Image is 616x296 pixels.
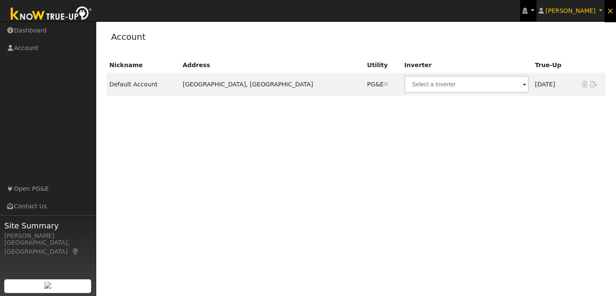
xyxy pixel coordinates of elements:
[111,32,146,42] a: Account
[72,248,80,255] a: Map
[532,73,576,96] td: [DATE]
[545,7,595,14] span: [PERSON_NAME]
[183,61,361,70] div: Address
[4,220,92,231] span: Site Summary
[180,73,364,96] td: [GEOGRAPHIC_DATA], [GEOGRAPHIC_DATA]
[364,73,401,96] td: PG&E
[535,61,573,70] div: True-Up
[4,231,92,240] div: [PERSON_NAME]
[44,282,51,289] img: retrieve
[4,238,92,256] div: [GEOGRAPHIC_DATA], [GEOGRAPHIC_DATA]
[607,6,614,16] span: ×
[579,81,589,88] a: Import Data from CSV
[589,81,599,88] a: Export Interval Data
[6,5,96,24] img: Know True-Up
[107,73,180,96] td: Default Account
[404,76,529,93] input: Select a Inverter
[404,61,529,70] div: Inverter
[384,81,388,88] a: Disconnect
[110,61,177,70] div: Nickname
[367,61,398,70] div: Utility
